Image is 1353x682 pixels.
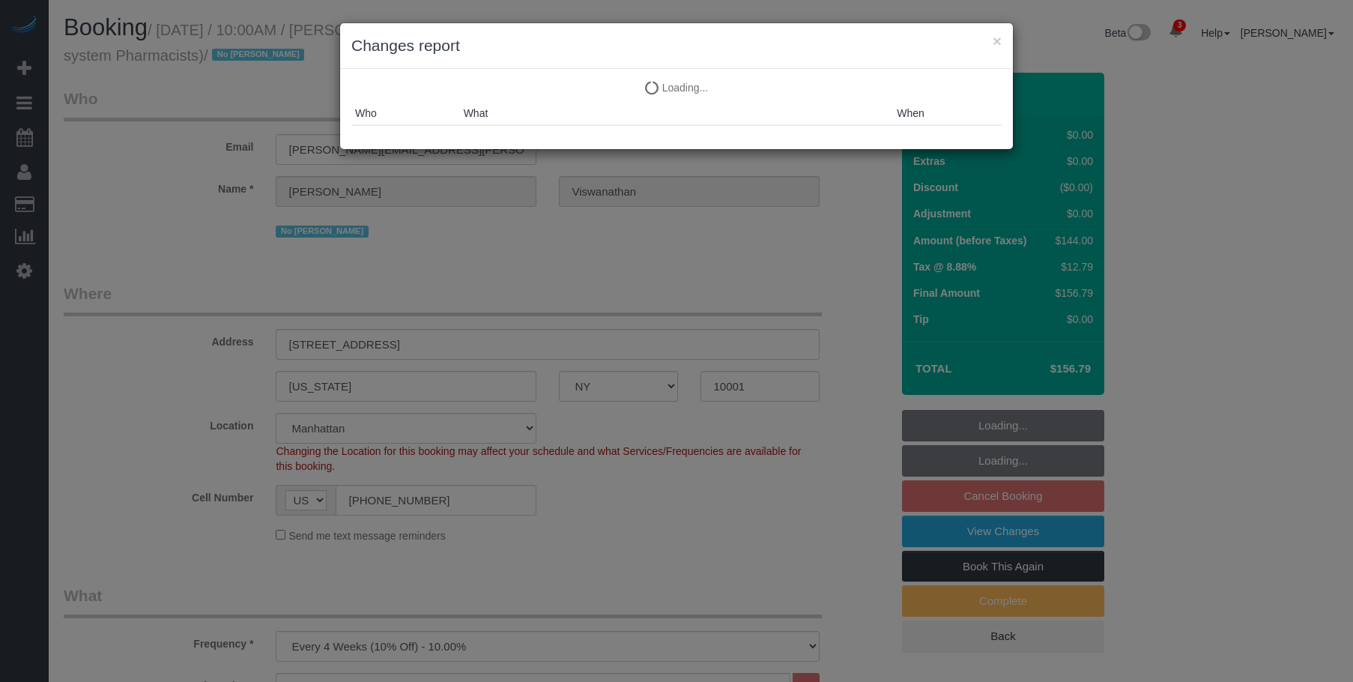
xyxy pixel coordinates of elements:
[340,23,1013,149] sui-modal: Changes report
[460,102,894,125] th: What
[993,33,1002,49] button: ×
[351,102,460,125] th: Who
[351,80,1002,95] p: Loading...
[351,34,1002,57] h3: Changes report
[893,102,1002,125] th: When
